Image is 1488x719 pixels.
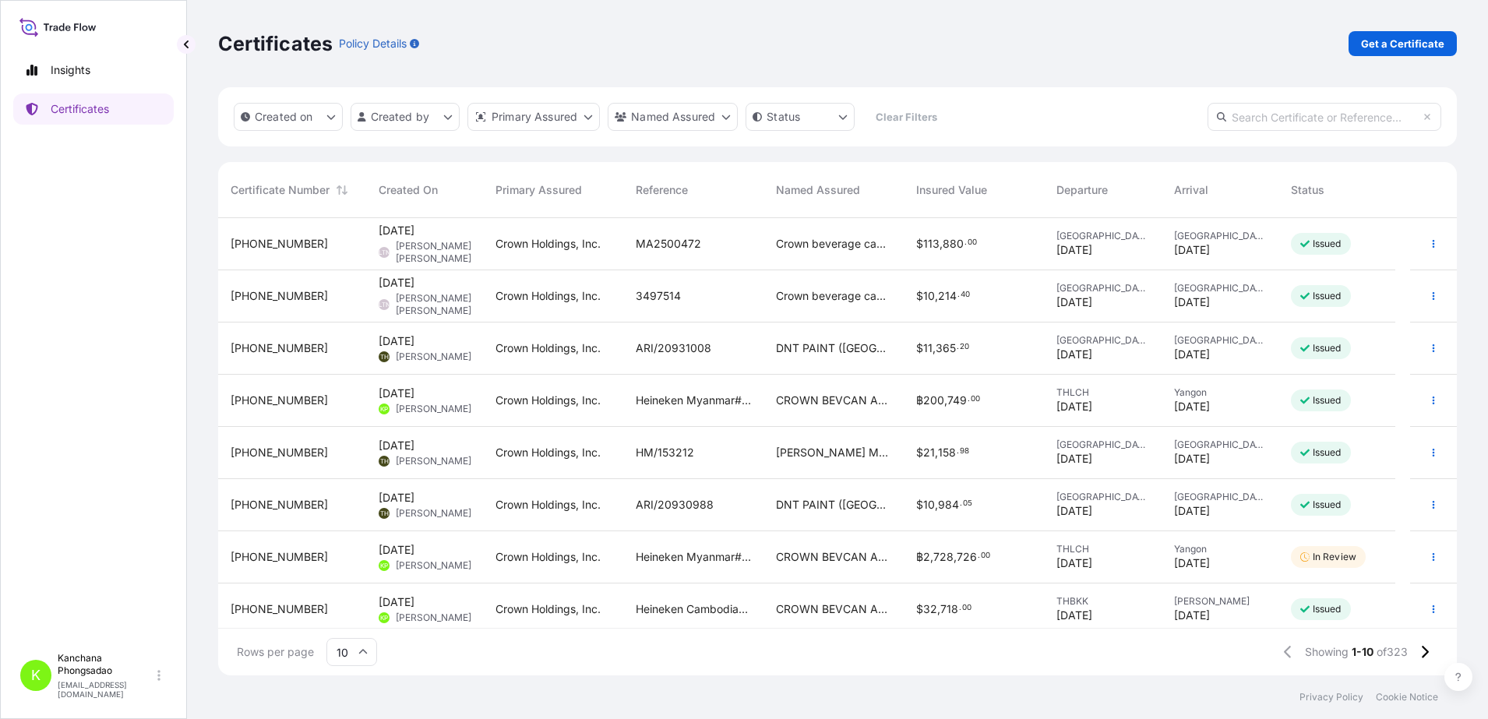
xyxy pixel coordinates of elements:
p: Issued [1313,394,1342,407]
a: Privacy Policy [1299,691,1363,703]
span: , [940,238,943,249]
span: 00 [971,397,980,402]
p: Primary Assured [492,109,577,125]
p: Issued [1313,290,1342,302]
button: createdOn Filter options [234,103,343,131]
span: [DATE] [1056,503,1092,519]
span: Crown Holdings, Inc. [495,549,601,565]
span: [PERSON_NAME] [1174,595,1266,608]
span: [PHONE_NUMBER] [231,236,328,252]
span: $ [916,447,923,458]
span: 726 [957,552,977,562]
span: [PERSON_NAME] [PERSON_NAME] [396,292,471,317]
span: Created On [379,182,438,198]
span: 10 [923,291,935,301]
span: [PERSON_NAME] [PERSON_NAME] [396,240,471,265]
span: . [964,240,967,245]
span: THLCH [1056,543,1148,555]
span: 00 [968,240,977,245]
span: Heineken Cambodia#IV2252001772 [636,601,751,617]
span: 10 [923,499,935,510]
span: , [935,447,938,458]
span: K [31,668,41,683]
span: [PHONE_NUMBER] [231,497,328,513]
span: [GEOGRAPHIC_DATA] [1174,439,1266,451]
span: [PERSON_NAME] [396,351,471,363]
span: [GEOGRAPHIC_DATA] [1056,230,1148,242]
span: $ [916,499,923,510]
span: of 323 [1377,644,1408,660]
p: Issued [1313,603,1342,615]
span: [DATE] [379,594,414,610]
span: [PERSON_NAME] [396,559,471,572]
span: ARI/20930988 [636,497,714,513]
button: createdBy Filter options [351,103,460,131]
span: [GEOGRAPHIC_DATA] [1056,334,1148,347]
span: [DATE] [379,333,414,349]
span: HM/153212 [636,445,694,460]
span: [DATE] [1056,608,1092,623]
span: Named Assured [776,182,860,198]
span: $ [916,291,923,301]
span: Yangon [1174,543,1266,555]
span: [DATE] [1174,503,1210,519]
p: Issued [1313,446,1342,459]
span: [GEOGRAPHIC_DATA] [1174,282,1266,294]
span: DNT PAINT ([GEOGRAPHIC_DATA]) SDN BHD [776,497,891,513]
span: Showing [1305,644,1349,660]
p: Clear Filters [876,109,937,125]
span: 365 [936,343,956,354]
span: CROWN BEVCAN AND CLOSURES ([GEOGRAPHIC_DATA]) CO., LTD. [776,393,891,408]
span: 2 [923,552,930,562]
span: . [968,397,970,402]
p: Created by [371,109,430,125]
span: [GEOGRAPHIC_DATA] [1174,491,1266,503]
span: LTN [379,245,390,260]
p: Issued [1313,342,1342,354]
span: Crown Holdings, Inc. [495,601,601,617]
span: CROWN BEVCAN AND CLOSURES ([GEOGRAPHIC_DATA]) CO., LTD. [776,549,891,565]
span: [GEOGRAPHIC_DATA] [1056,282,1148,294]
span: [PERSON_NAME] [396,612,471,624]
span: [PERSON_NAME] [396,403,471,415]
p: Certificates [218,31,333,56]
span: ฿ [916,395,923,406]
a: Certificates [13,93,174,125]
span: . [978,553,980,559]
span: Crown beverage cans Vung Tau Company Limited [776,236,891,252]
span: [PHONE_NUMBER] [231,393,328,408]
span: [DATE] [1056,555,1092,571]
span: [PHONE_NUMBER] [231,549,328,565]
span: Reference [636,182,688,198]
span: 984 [938,499,959,510]
span: [GEOGRAPHIC_DATA] [1174,334,1266,347]
span: [PERSON_NAME] [396,507,471,520]
span: , [933,343,936,354]
span: Arrival [1174,182,1208,198]
span: Certificate Number [231,182,330,198]
p: Issued [1313,238,1342,250]
span: . [957,292,960,298]
span: 1-10 [1352,644,1373,660]
span: 158 [938,447,956,458]
span: 749 [947,395,967,406]
button: cargoOwner Filter options [608,103,738,131]
span: [DATE] [1174,451,1210,467]
span: , [944,395,947,406]
p: Cookie Notice [1376,691,1438,703]
span: LTN [379,297,390,312]
span: [DATE] [1174,242,1210,258]
span: 00 [981,553,990,559]
span: . [959,605,961,611]
span: Primary Assured [495,182,582,198]
span: . [957,449,959,454]
span: Status [1291,182,1324,198]
p: Certificates [51,101,109,117]
a: Insights [13,55,174,86]
p: [EMAIL_ADDRESS][DOMAIN_NAME] [58,680,154,699]
span: [PHONE_NUMBER] [231,601,328,617]
span: , [935,291,938,301]
p: Insights [51,62,90,78]
p: Created on [255,109,313,125]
